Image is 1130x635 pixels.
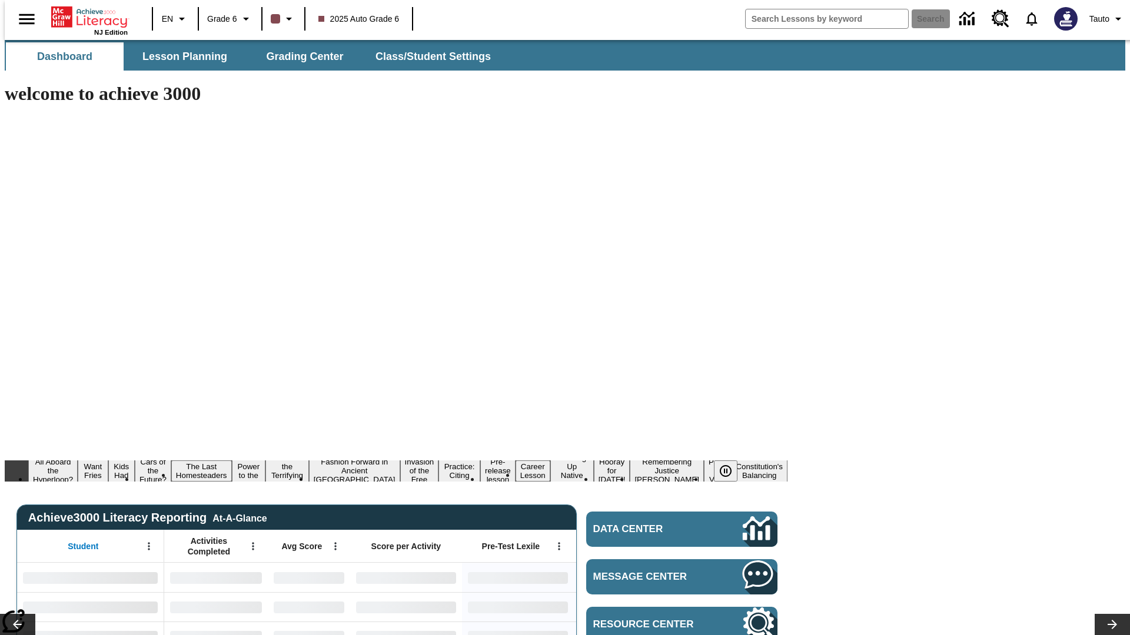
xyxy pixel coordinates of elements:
[51,4,128,36] div: Home
[266,8,301,29] button: Class color is dark brown. Change class color
[593,619,707,630] span: Resource Center
[78,443,108,499] button: Slide 2 Do You Want Fries With That?
[593,571,707,583] span: Message Center
[400,447,439,494] button: Slide 9 The Invasion of the Free CD
[594,456,630,486] button: Slide 14 Hooray for Constitution Day!
[207,13,237,25] span: Grade 6
[37,50,92,63] span: Dashboard
[1095,614,1130,635] button: Lesson carousel, Next
[952,3,985,35] a: Data Center
[268,563,350,592] div: No Data,
[704,456,731,486] button: Slide 16 Point of View
[140,537,158,555] button: Open Menu
[746,9,908,28] input: search field
[550,452,594,490] button: Slide 13 Cooking Up Native Traditions
[9,2,44,36] button: Open side menu
[171,460,232,482] button: Slide 5 The Last Homesteaders
[586,512,777,547] a: Data Center
[266,50,343,63] span: Grading Center
[593,523,703,535] span: Data Center
[135,456,171,486] button: Slide 4 Cars of the Future?
[157,8,194,29] button: Language: EN, Select a language
[371,541,441,552] span: Score per Activity
[51,5,128,29] a: Home
[714,460,737,482] button: Pause
[731,452,787,490] button: Slide 17 The Constitution's Balancing Act
[438,452,480,490] button: Slide 10 Mixed Practice: Citing Evidence
[516,460,550,482] button: Slide 12 Career Lesson
[1047,4,1085,34] button: Select a new avatar
[482,541,540,552] span: Pre-Test Lexile
[268,592,350,621] div: No Data,
[162,13,173,25] span: EN
[28,511,267,524] span: Achieve3000 Literacy Reporting
[244,537,262,555] button: Open Menu
[309,456,400,486] button: Slide 8 Fashion Forward in Ancient Rome
[1016,4,1047,34] a: Notifications
[5,40,1125,71] div: SubNavbar
[5,42,501,71] div: SubNavbar
[281,541,322,552] span: Avg Score
[246,42,364,71] button: Grading Center
[164,592,268,621] div: No Data,
[1085,8,1130,29] button: Profile/Settings
[170,536,248,557] span: Activities Completed
[108,443,135,499] button: Slide 3 Dirty Jobs Kids Had To Do
[318,13,400,25] span: 2025 Auto Grade 6
[985,3,1016,35] a: Resource Center, Will open in new tab
[232,452,266,490] button: Slide 6 Solar Power to the People
[202,8,258,29] button: Grade: Grade 6, Select a grade
[375,50,491,63] span: Class/Student Settings
[164,563,268,592] div: No Data,
[366,42,500,71] button: Class/Student Settings
[94,29,128,36] span: NJ Edition
[142,50,227,63] span: Lesson Planning
[28,456,78,486] button: Slide 1 All Aboard the Hyperloop?
[1089,13,1109,25] span: Tauto
[212,511,267,524] div: At-A-Glance
[5,83,787,105] h1: welcome to achieve 3000
[550,537,568,555] button: Open Menu
[630,456,704,486] button: Slide 15 Remembering Justice O'Connor
[586,559,777,594] a: Message Center
[6,42,124,71] button: Dashboard
[68,541,98,552] span: Student
[327,537,344,555] button: Open Menu
[480,456,516,486] button: Slide 11 Pre-release lesson
[126,42,244,71] button: Lesson Planning
[265,452,309,490] button: Slide 7 Attack of the Terrifying Tomatoes
[1054,7,1078,31] img: Avatar
[714,460,749,482] div: Pause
